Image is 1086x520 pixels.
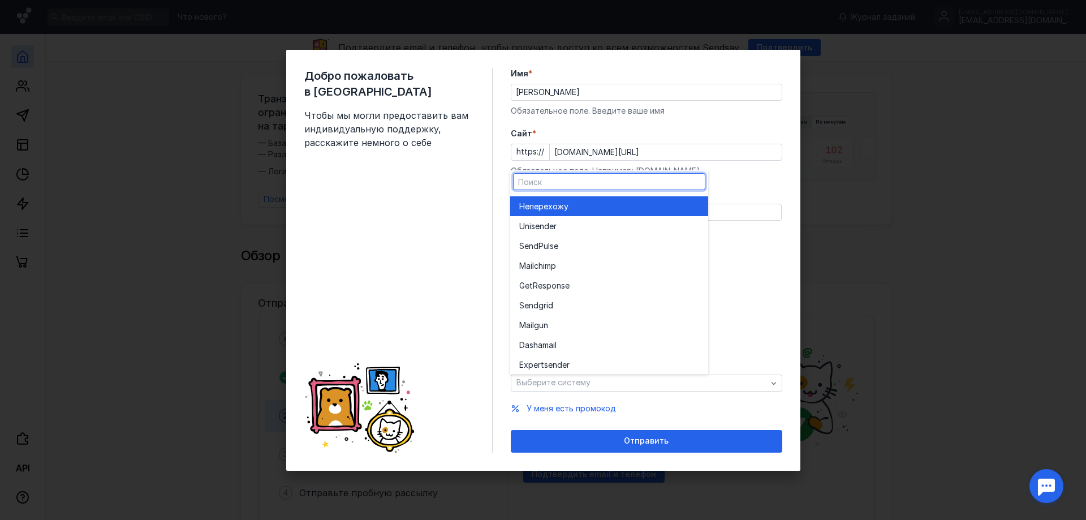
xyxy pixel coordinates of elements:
[510,236,708,256] button: SendPulse
[511,105,782,117] div: Обязательное поле. Введите ваше имя
[519,240,554,252] span: SendPuls
[510,196,708,216] button: Неперехожу
[519,201,529,212] span: Не
[528,359,570,371] span: pertsender
[519,260,551,272] span: Mailchim
[304,109,474,149] span: Чтобы мы могли предоставить вам индивидуальную поддержку, расскажите немного о себе
[527,403,616,413] span: У меня есть промокод
[519,221,554,232] span: Unisende
[519,359,528,371] span: Ex
[510,216,708,236] button: Unisender
[511,68,528,79] span: Имя
[510,355,708,375] button: Expertsender
[304,68,474,100] span: Добро пожаловать в [GEOGRAPHIC_DATA]
[554,240,558,252] span: e
[516,377,591,387] span: Выберите систему
[519,339,555,351] span: Dashamai
[510,256,708,276] button: Mailchimp
[510,315,708,335] button: Mailgun
[555,339,557,351] span: l
[519,320,534,331] span: Mail
[551,260,556,272] span: p
[529,201,568,212] span: перехожу
[519,300,546,311] span: Sendgr
[546,300,553,311] span: id
[514,174,705,190] input: Поиск
[534,320,548,331] span: gun
[511,375,782,392] button: Выберите систему
[510,295,708,315] button: Sendgrid
[511,128,532,139] span: Cайт
[510,335,708,355] button: Dashamail
[519,280,525,291] span: G
[624,436,669,446] span: Отправить
[511,165,782,177] div: Обязательное поле. Например: [DOMAIN_NAME]
[525,280,570,291] span: etResponse
[510,194,708,375] div: grid
[554,221,557,232] span: r
[527,403,616,414] button: У меня есть промокод
[510,276,708,295] button: GetResponse
[511,430,782,453] button: Отправить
